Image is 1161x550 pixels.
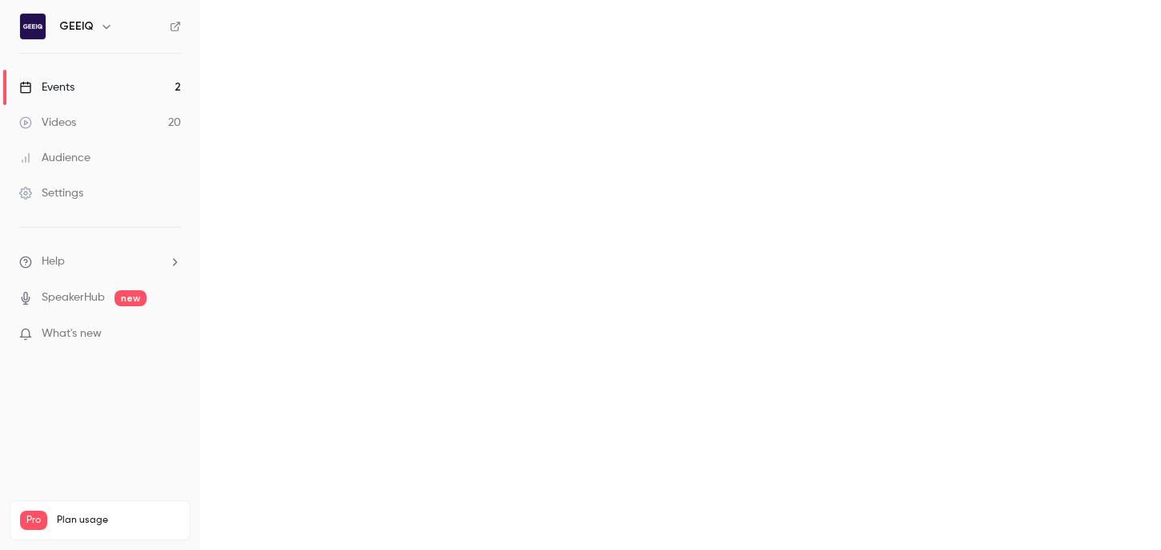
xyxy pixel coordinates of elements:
img: GEEIQ [20,14,46,39]
span: new [114,290,147,306]
span: Plan usage [57,514,180,527]
span: Pro [20,511,47,530]
h6: GEEIQ [59,18,94,34]
div: Audience [19,150,90,166]
span: What's new [42,326,102,342]
div: Events [19,79,74,95]
a: SpeakerHub [42,289,105,306]
div: Videos [19,115,76,131]
li: help-dropdown-opener [19,253,181,270]
div: Settings [19,185,83,201]
span: Help [42,253,65,270]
